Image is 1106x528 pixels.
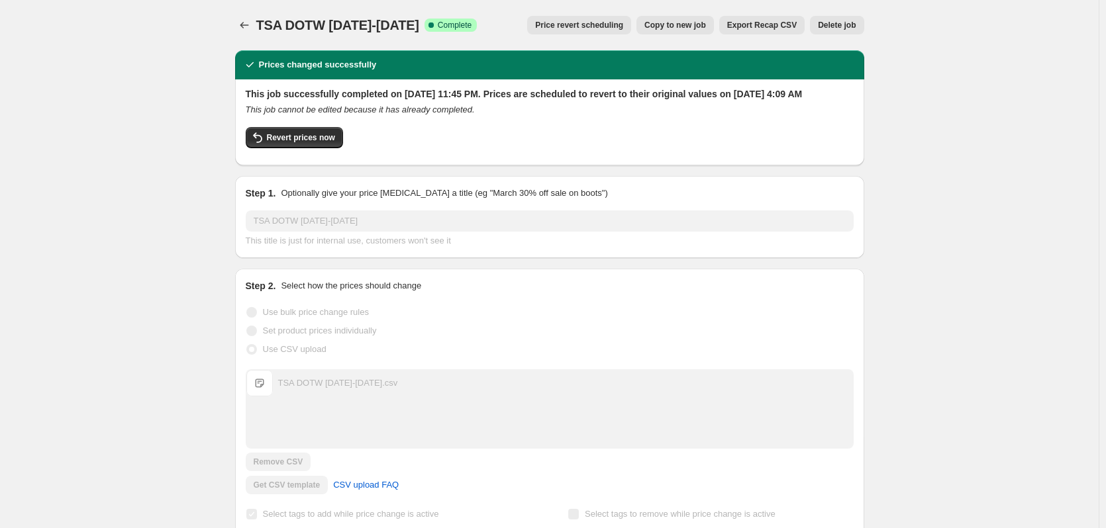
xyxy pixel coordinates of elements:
[246,127,343,148] button: Revert prices now
[325,474,407,496] a: CSV upload FAQ
[246,187,276,200] h2: Step 1.
[438,20,472,30] span: Complete
[636,16,714,34] button: Copy to new job
[235,16,254,34] button: Price change jobs
[246,236,451,245] span: This title is just for internal use, customers won't see it
[256,18,419,32] span: TSA DOTW [DATE]-[DATE]
[333,478,399,492] span: CSV upload FAQ
[727,20,797,30] span: Export Recap CSV
[246,210,854,232] input: 30% off holiday sale
[246,105,475,114] i: This job cannot be edited because it has already completed.
[719,16,805,34] button: Export Recap CSV
[246,279,276,292] h2: Step 2.
[263,326,377,335] span: Set product prices individually
[644,20,706,30] span: Copy to new job
[267,132,335,143] span: Revert prices now
[535,20,623,30] span: Price revert scheduling
[818,20,856,30] span: Delete job
[263,509,439,519] span: Select tags to add while price change is active
[810,16,864,34] button: Delete job
[278,376,398,390] div: TSA DOTW [DATE]-[DATE].csv
[263,307,369,317] span: Use bulk price change rules
[585,509,776,519] span: Select tags to remove while price change is active
[281,279,421,292] p: Select how the prices should change
[263,344,327,354] span: Use CSV upload
[281,187,607,200] p: Optionally give your price [MEDICAL_DATA] a title (eg "March 30% off sale on boots")
[527,16,631,34] button: Price revert scheduling
[246,87,854,101] h2: This job successfully completed on [DATE] 11:45 PM. Prices are scheduled to revert to their origi...
[259,58,377,71] h2: Prices changed successfully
